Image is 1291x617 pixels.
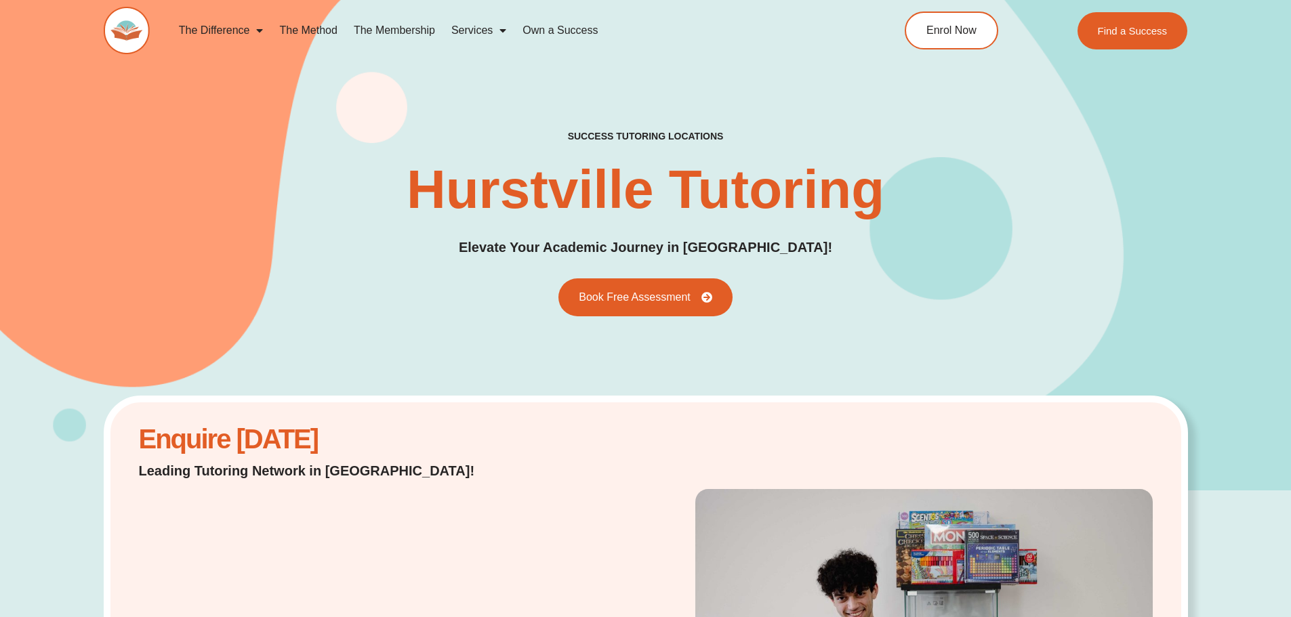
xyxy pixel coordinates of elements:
[905,12,998,49] a: Enrol Now
[926,25,977,36] span: Enrol Now
[171,15,843,46] nav: Menu
[139,461,510,480] p: Leading Tutoring Network in [GEOGRAPHIC_DATA]!
[1078,12,1188,49] a: Find a Success
[139,431,510,448] h2: Enquire [DATE]
[1223,552,1291,617] iframe: Chat Widget
[568,130,724,142] h2: success tutoring locations
[514,15,606,46] a: Own a Success
[171,15,272,46] a: The Difference
[459,237,832,258] p: Elevate Your Academic Journey in [GEOGRAPHIC_DATA]!
[271,15,345,46] a: The Method
[558,278,733,316] a: Book Free Assessment
[1098,26,1168,36] span: Find a Success
[443,15,514,46] a: Services
[407,163,884,217] h1: Hurstville Tutoring
[579,292,691,303] span: Book Free Assessment
[346,15,443,46] a: The Membership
